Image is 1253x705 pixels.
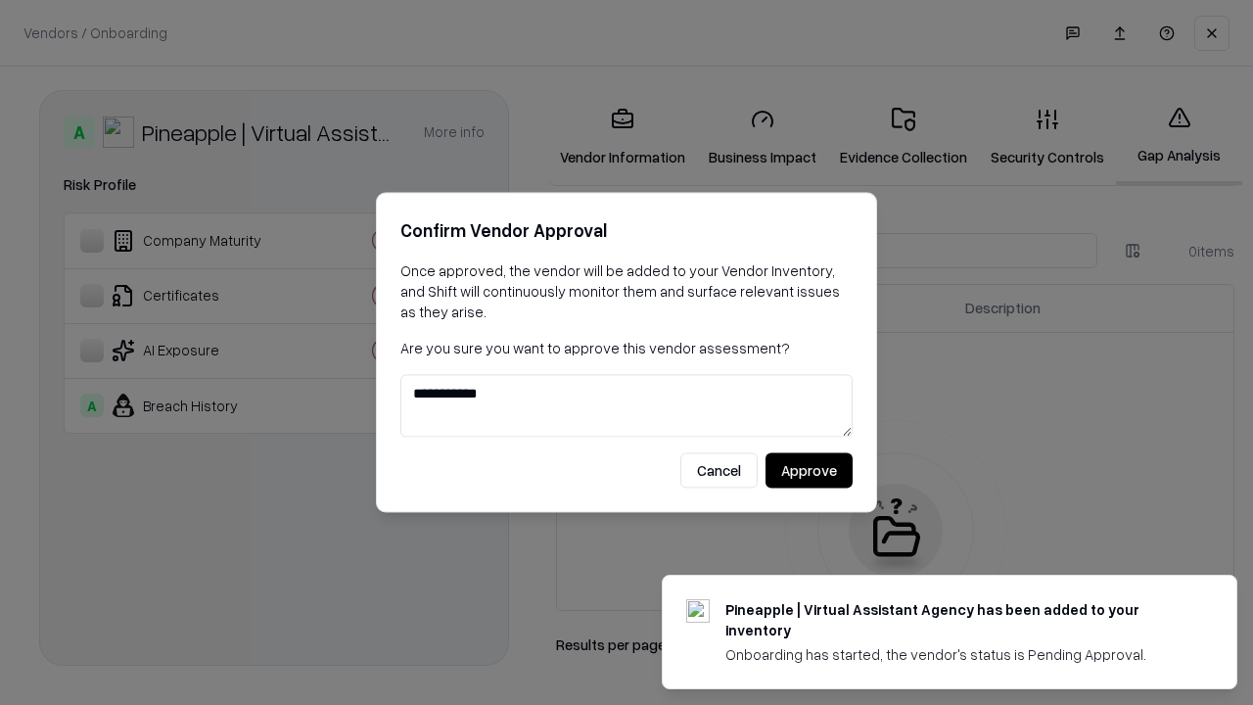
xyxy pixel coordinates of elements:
[725,644,1189,665] div: Onboarding has started, the vendor's status is Pending Approval.
[400,216,853,245] h2: Confirm Vendor Approval
[400,260,853,322] p: Once approved, the vendor will be added to your Vendor Inventory, and Shift will continuously mon...
[686,599,710,623] img: trypineapple.com
[766,453,853,489] button: Approve
[725,599,1189,640] div: Pineapple | Virtual Assistant Agency has been added to your inventory
[680,453,758,489] button: Cancel
[400,338,853,358] p: Are you sure you want to approve this vendor assessment?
